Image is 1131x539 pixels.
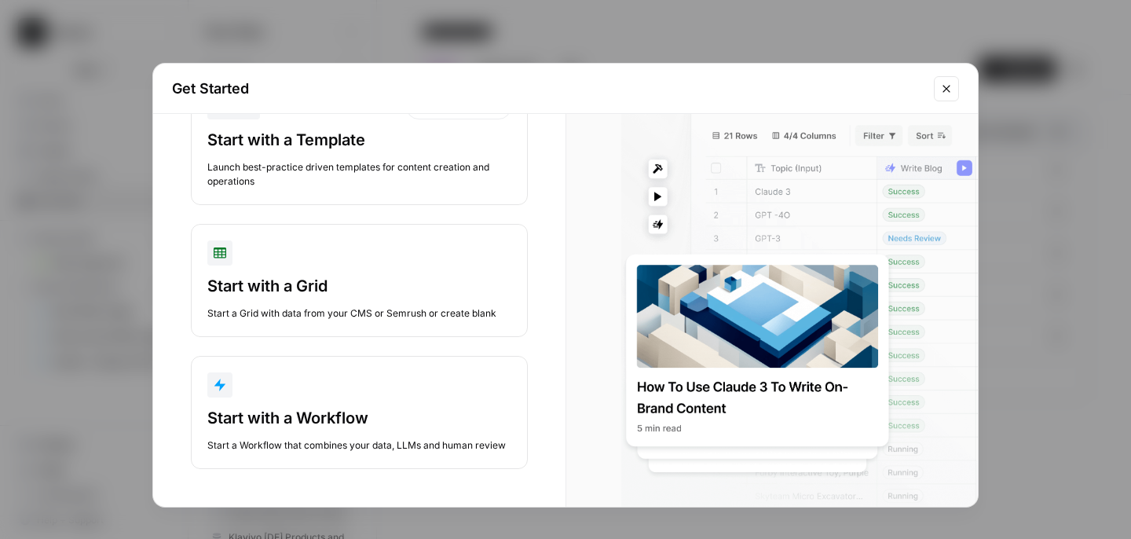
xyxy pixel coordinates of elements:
div: Launch best-practice driven templates for content creation and operations [207,160,511,189]
div: Start with a Template [207,129,511,151]
button: Start with a GridStart a Grid with data from your CMS or Semrush or create blank [191,224,528,337]
div: Start with a Grid [207,275,511,297]
button: Close modal [934,76,959,101]
button: Start with a WorkflowStart a Workflow that combines your data, LLMs and human review [191,356,528,469]
button: +RecommendedStart with a TemplateLaunch best-practice driven templates for content creation and o... [191,78,528,205]
div: Start a Workflow that combines your data, LLMs and human review [207,438,511,453]
div: Start with a Workflow [207,407,511,429]
div: Start a Grid with data from your CMS or Semrush or create blank [207,306,511,321]
h2: Get Started [172,78,924,100]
